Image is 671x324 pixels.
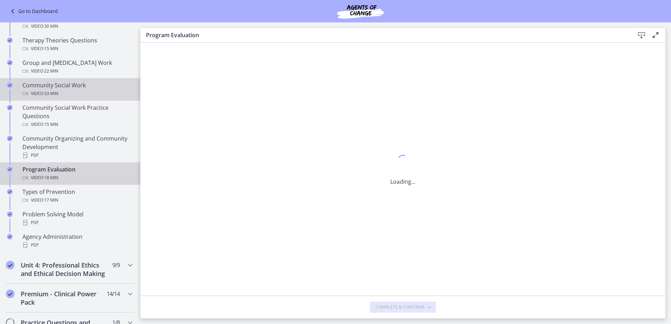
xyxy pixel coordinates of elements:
div: Community Social Work Practice Questions [22,103,132,129]
i: Completed [7,211,13,217]
div: Video [22,67,132,75]
span: · 15 min [43,120,58,129]
img: Agents of Change [318,3,403,20]
i: Completed [7,189,13,195]
span: · 30 min [43,22,58,31]
div: Video [22,89,132,98]
span: · 17 min [43,196,58,204]
p: Loading... [390,177,416,186]
h2: Unit 4: Professional Ethics and Ethical Decision Making [21,261,106,278]
div: PDF [22,218,132,227]
i: Completed [7,167,13,172]
i: Completed [7,82,13,88]
i: Completed [7,136,13,141]
div: Video [22,120,132,129]
div: Group and [MEDICAL_DATA] Work [22,59,132,75]
i: Completed [7,38,13,43]
div: Types of Prevention [22,188,132,204]
span: · 22 min [43,67,58,75]
div: Video [22,196,132,204]
i: Completed [6,290,14,298]
span: 14 / 14 [107,290,120,298]
h3: Program Evaluation [146,31,623,39]
span: · 18 min [43,174,58,182]
h2: Premium - Clinical Power Pack [21,290,106,306]
span: 9 / 9 [112,261,120,269]
div: Therapy Theories Questions [22,36,132,53]
button: Complete & continue [370,302,436,313]
div: Problem Solving Model [22,210,132,227]
div: Community Social Work [22,81,132,98]
div: Community Organizing and Community Development [22,134,132,160]
div: Agency Administration [22,232,132,249]
i: Completed [7,234,13,239]
div: Video [22,174,132,182]
div: PDF [22,241,132,249]
div: 1 [390,153,416,169]
div: Video [22,45,132,53]
i: Completed [7,105,13,110]
span: · 15 min [43,45,58,53]
i: Completed [7,60,13,66]
a: Go to Dashboard [8,7,58,15]
div: PDF [22,151,132,160]
div: Program Evaluation [22,165,132,182]
div: Video [22,22,132,31]
i: Completed [6,261,14,269]
span: · 33 min [43,89,58,98]
span: Complete & continue [376,304,425,310]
